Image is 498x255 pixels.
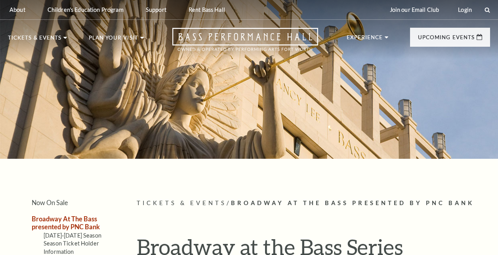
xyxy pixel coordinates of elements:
[137,200,227,206] span: Tickets & Events
[8,35,61,45] p: Tickets & Events
[32,215,100,230] a: Broadway At The Bass presented by PNC Bank
[418,35,475,44] p: Upcoming Events
[44,240,99,255] a: Season Ticket Holder Information
[32,199,68,206] a: Now On Sale
[231,200,474,206] span: Broadway At The Bass presented by PNC Bank
[347,35,383,44] p: Experience
[146,6,166,13] p: Support
[89,35,138,45] p: Plan Your Visit
[10,6,25,13] p: About
[137,198,490,208] p: /
[44,232,101,239] a: [DATE]-[DATE] Season
[189,6,225,13] p: Rent Bass Hall
[48,6,124,13] p: Children's Education Program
